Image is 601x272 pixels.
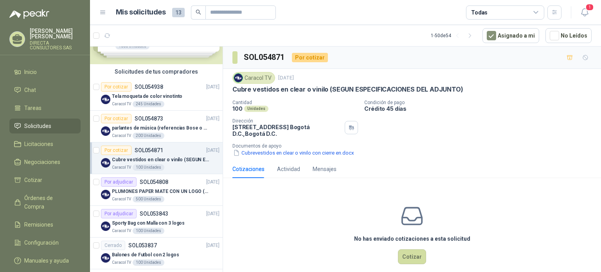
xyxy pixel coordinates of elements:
a: Por cotizarSOL054871[DATE] Company LogoCubre vestidos en clear o vinilo (SEGUN ESPECIFICACIONES D... [90,142,223,174]
p: PLUMONES PAPER MATE CON UN LOGO (SEGUN REF.ADJUNTA) [112,188,209,195]
div: Caracol TV [232,72,275,84]
p: Caracol TV [112,101,131,107]
p: [DATE] [206,147,220,154]
div: Cerrado [101,241,125,250]
div: 245 Unidades [133,101,164,107]
p: Caracol TV [112,133,131,139]
a: Solicitudes [9,119,81,133]
span: Negociaciones [24,158,60,166]
span: Remisiones [24,220,53,229]
p: [DATE] [278,74,294,82]
img: Company Logo [101,158,110,168]
span: 13 [172,8,185,17]
div: Por adjudicar [101,177,137,187]
div: Por cotizar [101,82,131,92]
img: Company Logo [234,74,243,82]
p: [DATE] [206,210,220,218]
span: Tareas [24,104,41,112]
a: Por adjudicarSOL053843[DATE] Company LogoSporty Bag con Malla con 3 logosCaracol TV100 Unidades [90,206,223,238]
p: Balones de Futbol con 2 logos [112,251,179,259]
a: Por cotizarSOL054873[DATE] Company Logoparlantes de música (referencias Bose o Alexa) CON MARCACI... [90,111,223,142]
p: [DATE] [206,83,220,91]
p: Caracol TV [112,228,131,234]
p: SOL054873 [135,116,163,121]
span: Manuales y ayuda [24,256,69,265]
img: Company Logo [101,126,110,136]
span: Licitaciones [24,140,53,148]
div: Cotizaciones [232,165,265,173]
div: Unidades [244,106,268,112]
p: Documentos de apoyo [232,143,598,149]
img: Company Logo [101,190,110,199]
div: 100 Unidades [133,164,164,171]
div: 500 Unidades [133,196,164,202]
div: Solicitudes de tus compradores [90,64,223,79]
div: Todas [471,8,488,17]
h1: Mis solicitudes [116,7,166,18]
span: search [196,9,201,15]
a: Tareas [9,101,81,115]
img: Company Logo [101,222,110,231]
p: SOL054871 [135,148,163,153]
button: Asignado a mi [482,28,539,43]
p: [PERSON_NAME] [PERSON_NAME] [30,28,81,39]
div: Por cotizar [101,146,131,155]
div: Actividad [277,165,300,173]
span: Solicitudes [24,122,51,130]
p: SOL054808 [140,179,168,185]
a: Por cotizarSOL054938[DATE] Company LogoTela moqueta de color vinotintoCaracol TV245 Unidades [90,79,223,111]
p: Caracol TV [112,164,131,171]
button: No Leídos [545,28,592,43]
p: 100 [232,105,243,112]
h3: SOL054871 [244,51,286,63]
p: [DATE] [206,115,220,122]
a: CerradoSOL053837[DATE] Company LogoBalones de Futbol con 2 logosCaracol TV100 Unidades [90,238,223,269]
p: Tela moqueta de color vinotinto [112,93,182,100]
img: Company Logo [101,253,110,263]
span: Órdenes de Compra [24,194,73,211]
p: parlantes de música (referencias Bose o Alexa) CON MARCACION 1 LOGO (Mas datos en el adjunto) [112,124,209,132]
button: Cubrevestidos en clear o vinilo con cierre en.docx [232,149,355,157]
p: Caracol TV [112,259,131,266]
div: Mensajes [313,165,336,173]
img: Company Logo [101,95,110,104]
h3: No has enviado cotizaciones a esta solicitud [354,234,470,243]
p: [DATE] [206,178,220,186]
a: Manuales y ayuda [9,253,81,268]
p: DIRECTA CONSULTORES SAS [30,41,81,50]
span: Inicio [24,68,37,76]
span: 1 [585,4,594,11]
p: Caracol TV [112,196,131,202]
div: Por cotizar [292,53,328,62]
span: Cotizar [24,176,42,184]
button: 1 [578,5,592,20]
a: Remisiones [9,217,81,232]
button: Cotizar [398,249,426,264]
div: Por adjudicar [101,209,137,218]
div: 100 Unidades [133,259,164,266]
p: Cubre vestidos en clear o vinilo (SEGUN ESPECIFICACIONES DEL ADJUNTO) [112,156,209,164]
a: Por adjudicarSOL054808[DATE] Company LogoPLUMONES PAPER MATE CON UN LOGO (SEGUN REF.ADJUNTA)Carac... [90,174,223,206]
a: Cotizar [9,173,81,187]
div: Por cotizar [101,114,131,123]
a: Licitaciones [9,137,81,151]
p: Crédito 45 días [364,105,598,112]
p: [DATE] [206,242,220,249]
span: Configuración [24,238,59,247]
a: Chat [9,83,81,97]
div: 200 Unidades [133,133,164,139]
a: Negociaciones [9,155,81,169]
p: SOL053843 [140,211,168,216]
img: Logo peakr [9,9,49,19]
p: Cantidad [232,100,358,105]
p: SOL054938 [135,84,163,90]
a: Configuración [9,235,81,250]
p: Condición de pago [364,100,598,105]
a: Inicio [9,65,81,79]
div: 1 - 50 de 54 [431,29,476,42]
p: Sporty Bag con Malla con 3 logos [112,220,185,227]
p: Cubre vestidos en clear o vinilo (SEGUN ESPECIFICACIONES DEL ADJUNTO) [232,85,463,94]
p: SOL053837 [128,243,157,248]
span: Chat [24,86,36,94]
p: [STREET_ADDRESS] Bogotá D.C. , Bogotá D.C. [232,124,342,137]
